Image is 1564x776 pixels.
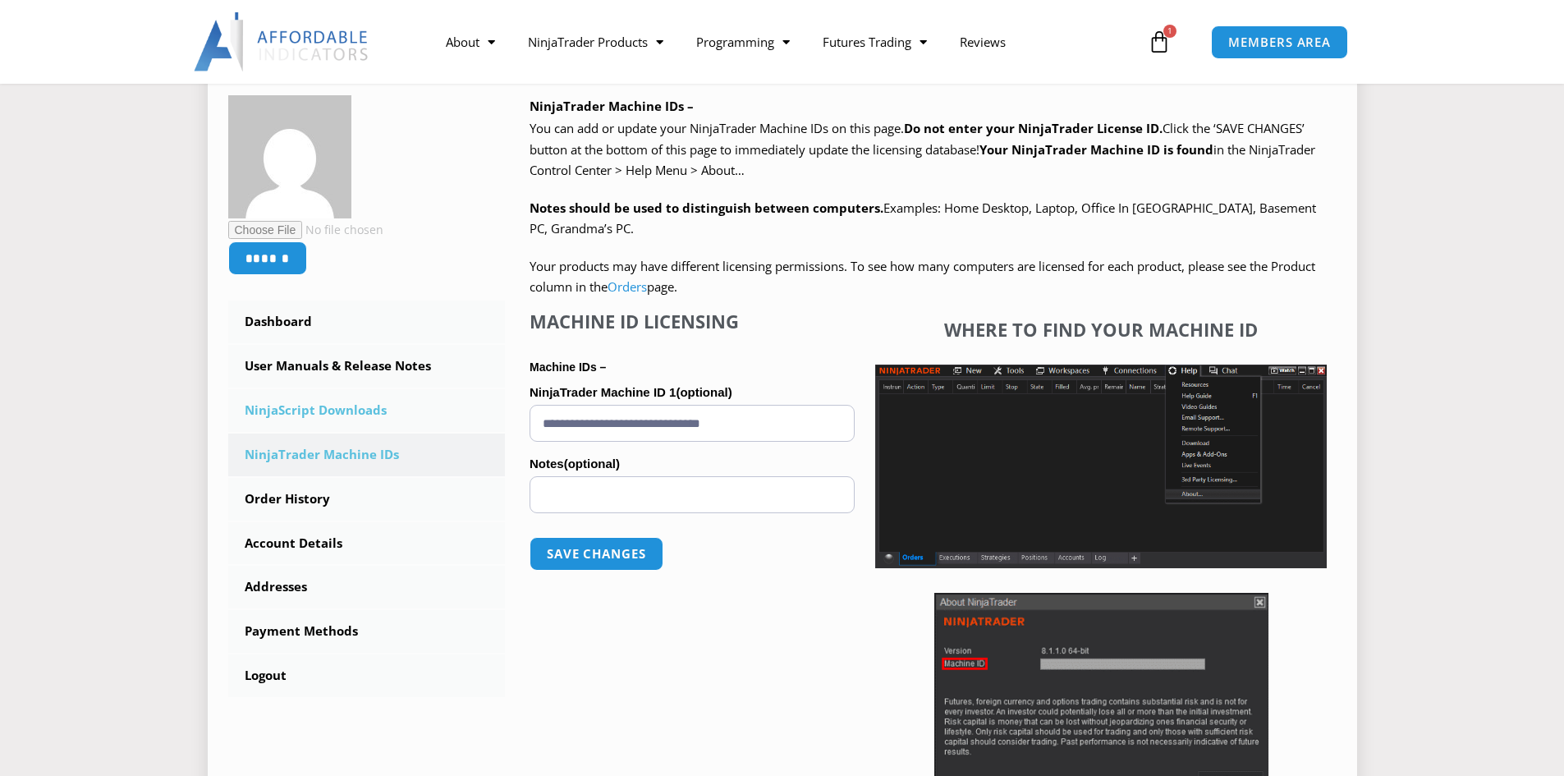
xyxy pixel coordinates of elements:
[228,389,506,432] a: NinjaScript Downloads
[530,98,694,114] b: NinjaTrader Machine IDs –
[676,385,732,399] span: (optional)
[608,278,647,295] a: Orders
[228,95,351,218] img: ed3ffbeb7045a0fa7708a623a70841ceebf26a34c23f0450c245bbe2b39a06d7
[875,365,1327,568] img: Screenshot 2025-01-17 1155544 | Affordable Indicators – NinjaTrader
[228,345,506,388] a: User Manuals & Release Notes
[194,12,370,71] img: LogoAI | Affordable Indicators – NinjaTrader
[530,537,663,571] button: Save changes
[429,23,511,61] a: About
[530,120,1315,178] span: Click the ‘SAVE CHANGES’ button at the bottom of this page to immediately update the licensing da...
[1123,18,1195,66] a: 1
[1211,25,1348,59] a: MEMBERS AREA
[806,23,943,61] a: Futures Trading
[228,434,506,476] a: NinjaTrader Machine IDs
[530,258,1315,296] span: Your products may have different licensing permissions. To see how many computers are licensed fo...
[979,141,1213,158] strong: Your NinjaTrader Machine ID is found
[530,200,883,216] strong: Notes should be used to distinguish between computers.
[228,522,506,565] a: Account Details
[530,360,606,374] strong: Machine IDs –
[228,301,506,697] nav: Account pages
[564,457,620,471] span: (optional)
[530,200,1316,237] span: Examples: Home Desktop, Laptop, Office In [GEOGRAPHIC_DATA], Basement PC, Grandma’s PC.
[1163,25,1176,38] span: 1
[228,566,506,608] a: Addresses
[530,380,855,405] label: NinjaTrader Machine ID 1
[530,310,855,332] h4: Machine ID Licensing
[511,23,680,61] a: NinjaTrader Products
[875,319,1327,340] h4: Where to find your Machine ID
[680,23,806,61] a: Programming
[228,610,506,653] a: Payment Methods
[228,301,506,343] a: Dashboard
[429,23,1144,61] nav: Menu
[530,452,855,476] label: Notes
[228,654,506,697] a: Logout
[943,23,1022,61] a: Reviews
[904,120,1163,136] b: Do not enter your NinjaTrader License ID.
[228,478,506,521] a: Order History
[1228,36,1331,48] span: MEMBERS AREA
[530,120,904,136] span: You can add or update your NinjaTrader Machine IDs on this page.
